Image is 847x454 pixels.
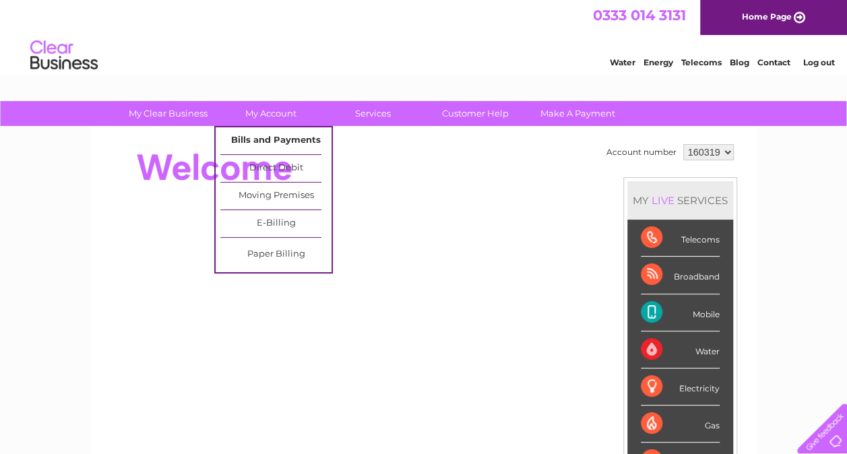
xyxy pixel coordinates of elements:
[641,331,720,368] div: Water
[603,141,680,164] td: Account number
[610,57,635,67] a: Water
[649,194,677,207] div: LIVE
[220,155,332,182] a: Direct Debit
[106,7,743,65] div: Clear Business is a trading name of Verastar Limited (registered in [GEOGRAPHIC_DATA] No. 3667643...
[803,57,834,67] a: Log out
[220,210,332,237] a: E-Billing
[641,294,720,331] div: Mobile
[220,183,332,209] a: Moving Premises
[641,368,720,406] div: Electricity
[757,57,790,67] a: Contact
[730,57,749,67] a: Blog
[641,257,720,294] div: Broadband
[220,241,332,268] a: Paper Billing
[215,101,326,126] a: My Account
[220,127,332,154] a: Bills and Payments
[627,181,733,220] div: MY SERVICES
[30,35,98,76] img: logo.png
[641,406,720,443] div: Gas
[593,7,686,24] a: 0333 014 3131
[522,101,633,126] a: Make A Payment
[681,57,722,67] a: Telecoms
[644,57,673,67] a: Energy
[641,220,720,257] div: Telecoms
[317,101,429,126] a: Services
[420,101,531,126] a: Customer Help
[113,101,224,126] a: My Clear Business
